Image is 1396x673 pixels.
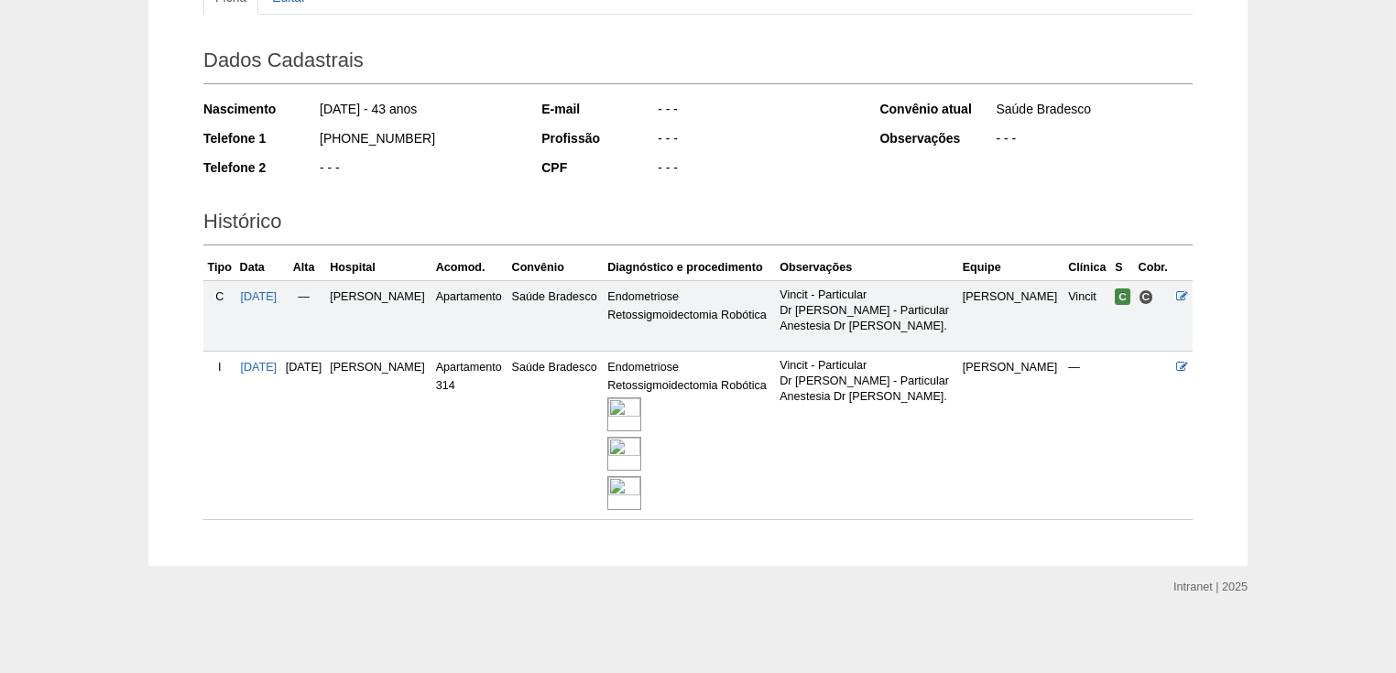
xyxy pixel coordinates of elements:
div: [DATE] - 43 anos [318,100,517,123]
td: [PERSON_NAME] [326,352,431,520]
div: - - - [656,158,855,181]
td: Saúde Bradesco [508,352,605,520]
td: — [1064,352,1111,520]
div: - - - [318,158,517,181]
div: Convênio atual [879,100,994,118]
td: [PERSON_NAME] [959,352,1064,520]
th: Cobr. [1135,255,1173,281]
div: Profissão [541,129,656,147]
th: Convênio [508,255,605,281]
td: Saúde Bradesco [508,280,605,351]
span: Consultório [1139,289,1154,305]
th: Equipe [959,255,1064,281]
div: Nascimento [203,100,318,118]
a: [DATE] [240,361,277,374]
td: Endometriose Retossigmoidectomia Robótica [604,352,776,520]
div: C [207,288,233,306]
h2: Histórico [203,203,1193,245]
div: CPF [541,158,656,177]
div: Telefone 1 [203,129,318,147]
th: Hospital [326,255,431,281]
th: Clínica [1064,255,1111,281]
td: [PERSON_NAME] [326,280,431,351]
div: E-mail [541,100,656,118]
td: — [281,280,326,351]
th: Alta [281,255,326,281]
td: Apartamento [432,280,508,351]
td: Endometriose Retossigmoidectomia Robótica [604,280,776,351]
div: - - - [656,129,855,152]
th: Acomod. [432,255,508,281]
span: [DATE] [286,361,322,374]
td: [PERSON_NAME] [959,280,1064,351]
p: Vincit - Particular Dr [PERSON_NAME] - Particular Anestesia Dr [PERSON_NAME]. [780,358,955,405]
td: Apartamento 314 [432,352,508,520]
div: Saúde Bradesco [994,100,1193,123]
p: Vincit - Particular Dr [PERSON_NAME] - Particular Anestesia Dr [PERSON_NAME]. [780,288,955,334]
div: I [207,358,233,376]
div: Observações [879,129,994,147]
th: Data [236,255,281,281]
div: Intranet | 2025 [1173,578,1248,596]
h2: Dados Cadastrais [203,42,1193,84]
td: Vincit [1064,280,1111,351]
div: - - - [994,129,1193,152]
th: Tipo [203,255,236,281]
div: - - - [656,100,855,123]
th: Diagnóstico e procedimento [604,255,776,281]
span: Confirmada [1115,288,1130,305]
a: [DATE] [240,290,277,303]
div: [PHONE_NUMBER] [318,129,517,152]
th: S [1111,255,1134,281]
th: Observações [776,255,959,281]
div: Telefone 2 [203,158,318,177]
